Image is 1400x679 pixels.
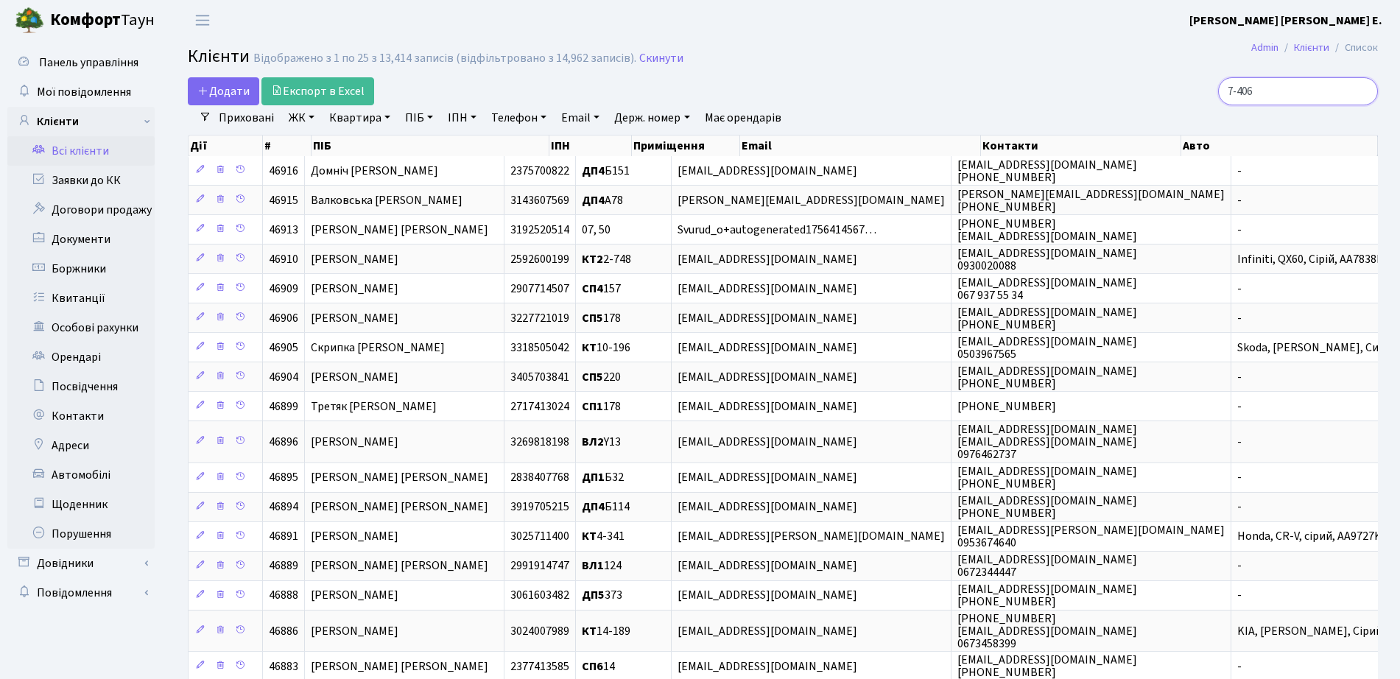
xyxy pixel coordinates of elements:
span: 46909 [269,281,298,297]
a: Довідники [7,549,155,578]
b: Комфорт [50,8,121,32]
span: [EMAIL_ADDRESS][DOMAIN_NAME] [678,470,857,486]
div: Відображено з 1 по 25 з 13,414 записів (відфільтровано з 14,962 записів). [253,52,636,66]
span: - [1237,369,1242,385]
th: Приміщення [632,136,740,156]
span: [EMAIL_ADDRESS][DOMAIN_NAME] [678,339,857,356]
span: 178 [582,398,621,415]
a: Документи [7,225,155,254]
span: 2377413585 [510,658,569,675]
span: 3024007989 [510,623,569,639]
a: Щоденник [7,490,155,519]
span: - [1237,192,1242,208]
a: Порушення [7,519,155,549]
span: 373 [582,588,622,604]
b: КТ [582,339,597,356]
th: Авто [1181,136,1378,156]
span: [EMAIL_ADDRESS][DOMAIN_NAME] [PHONE_NUMBER] [957,157,1137,186]
span: - [1237,499,1242,516]
a: Заявки до КК [7,166,155,195]
span: 178 [582,310,621,326]
span: 124 [582,558,622,574]
span: [PERSON_NAME] [PERSON_NAME] [311,222,488,238]
span: [EMAIL_ADDRESS][DOMAIN_NAME] [678,588,857,604]
span: [PERSON_NAME] [311,623,398,639]
span: 46886 [269,623,298,639]
a: [PERSON_NAME] [PERSON_NAME] Е. [1189,12,1382,29]
a: Мої повідомлення [7,77,155,107]
span: Домніч [PERSON_NAME] [311,163,438,179]
span: 3269818198 [510,434,569,450]
span: [PERSON_NAME][EMAIL_ADDRESS][DOMAIN_NAME] [678,192,945,208]
span: 3061603482 [510,588,569,604]
li: Список [1329,40,1378,56]
span: [EMAIL_ADDRESS][DOMAIN_NAME] [678,281,857,297]
a: Держ. номер [608,105,695,130]
b: СП1 [582,398,603,415]
a: ПІБ [399,105,439,130]
span: [EMAIL_ADDRESS][DOMAIN_NAME] [678,310,857,326]
b: СП6 [582,658,603,675]
span: 46896 [269,434,298,450]
a: Автомобілі [7,460,155,490]
a: Адреси [7,431,155,460]
a: Приховані [213,105,280,130]
span: Svurud_o+autogenerated1756414567… [678,222,876,238]
span: 14 [582,658,615,675]
b: КТ [582,529,597,545]
span: 46889 [269,558,298,574]
a: ЖК [283,105,320,130]
a: Орендарі [7,342,155,372]
span: 3143607569 [510,192,569,208]
span: 46883 [269,658,298,675]
span: 46906 [269,310,298,326]
span: [EMAIL_ADDRESS][DOMAIN_NAME] [678,251,857,267]
a: Додати [188,77,259,105]
span: [EMAIL_ADDRESS][DOMAIN_NAME] [PHONE_NUMBER] [957,304,1137,333]
span: 2375700822 [510,163,569,179]
span: [PERSON_NAME] [311,251,398,267]
span: 46899 [269,398,298,415]
span: - [1237,163,1242,179]
span: Б151 [582,163,630,179]
b: [PERSON_NAME] [PERSON_NAME] Е. [1189,13,1382,29]
span: 3405703841 [510,369,569,385]
span: 2592600199 [510,251,569,267]
b: ДП5 [582,588,605,604]
a: Квитанції [7,284,155,313]
a: Панель управління [7,48,155,77]
span: - [1237,222,1242,238]
span: [EMAIL_ADDRESS][DOMAIN_NAME] [678,623,857,639]
span: [EMAIL_ADDRESS][DOMAIN_NAME] 0672344447 [957,552,1137,580]
span: 46913 [269,222,298,238]
span: 46910 [269,251,298,267]
span: [PERSON_NAME][EMAIL_ADDRESS][DOMAIN_NAME] [PHONE_NUMBER] [957,186,1225,215]
b: КТ2 [582,251,603,267]
span: 2838407768 [510,470,569,486]
span: Honda, CR-V, сірий, AA9727KC [1237,529,1388,545]
a: Експорт в Excel [261,77,374,105]
span: [PERSON_NAME] [311,588,398,604]
a: Особові рахунки [7,313,155,342]
span: 3318505042 [510,339,569,356]
a: Боржники [7,254,155,284]
span: - [1237,558,1242,574]
b: ВЛ2 [582,434,604,450]
b: ВЛ1 [582,558,604,574]
span: 3919705215 [510,499,569,516]
span: [PERSON_NAME] [311,434,398,450]
span: 2717413024 [510,398,569,415]
th: # [263,136,312,156]
span: [EMAIL_ADDRESS][DOMAIN_NAME] [PHONE_NUMBER] [957,363,1137,392]
b: ДП1 [582,470,605,486]
a: Квартира [323,105,396,130]
span: 46891 [269,529,298,545]
span: [PERSON_NAME] [311,369,398,385]
span: [EMAIL_ADDRESS][DOMAIN_NAME] 0503967565 [957,334,1137,362]
span: 46904 [269,369,298,385]
span: [EMAIL_ADDRESS][DOMAIN_NAME] [PHONE_NUMBER] [957,493,1137,521]
span: [PHONE_NUMBER] [EMAIL_ADDRESS][DOMAIN_NAME] [957,216,1137,244]
span: Б32 [582,470,624,486]
span: 07, 50 [582,222,611,238]
th: Контакти [981,136,1181,156]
